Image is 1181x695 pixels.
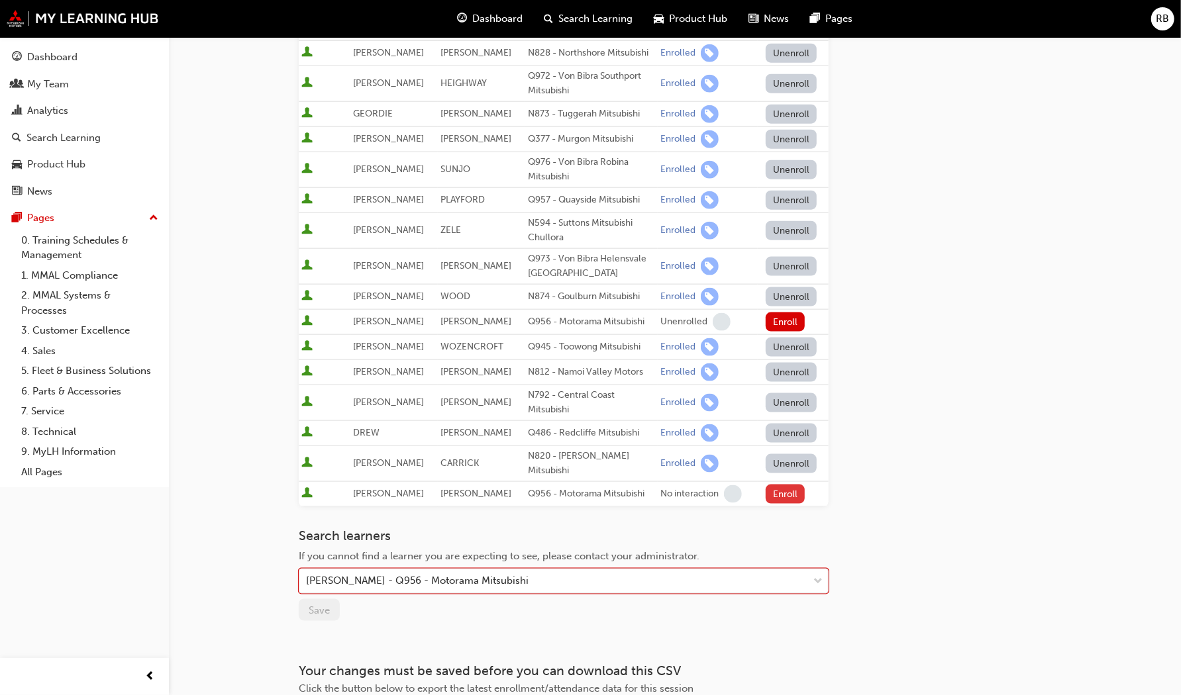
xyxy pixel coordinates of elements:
div: Enrolled [660,291,695,303]
span: [PERSON_NAME] [440,366,511,377]
button: Unenroll [766,363,817,382]
h3: Search learners [299,528,829,543]
div: Enrolled [660,427,695,440]
span: User is active [301,340,313,353]
span: Save [309,604,330,616]
div: N812 - Namoi Valley Motors [528,365,655,380]
button: Enroll [766,312,805,332]
span: User is active [301,365,313,379]
a: news-iconNews [739,5,800,32]
button: Pages [5,206,164,230]
div: Analytics [27,103,68,118]
div: Pages [27,210,54,226]
div: Q377 - Murgon Mitsubishi [528,132,655,147]
div: Enrolled [660,163,695,176]
button: Unenroll [766,191,817,210]
a: 9. MyLH Information [16,441,164,462]
span: [PERSON_NAME] [353,457,424,469]
div: My Team [27,77,69,92]
span: [PERSON_NAME] [353,488,424,499]
span: news-icon [12,186,22,198]
a: Dashboard [5,45,164,69]
div: No interaction [660,488,719,500]
img: mmal [7,10,159,27]
a: car-iconProduct Hub [644,5,739,32]
div: N828 - Northshore Mitsubishi [528,46,655,61]
span: [PERSON_NAME] [353,291,424,302]
span: learningRecordVerb_ENROLL-icon [701,105,719,123]
span: Dashboard [473,11,523,26]
div: Enrolled [660,341,695,353]
div: Enrolled [660,260,695,273]
span: learningRecordVerb_ENROLL-icon [701,394,719,412]
span: learningRecordVerb_ENROLL-icon [701,222,719,240]
a: 0. Training Schedules & Management [16,230,164,265]
span: [PERSON_NAME] [353,341,424,352]
div: Enrolled [660,457,695,470]
span: User is active [301,259,313,273]
span: RB [1156,11,1170,26]
a: 4. Sales [16,341,164,361]
span: [PERSON_NAME] [353,366,424,377]
span: [PERSON_NAME] [353,224,424,236]
span: [PERSON_NAME] [353,163,424,175]
div: Search Learning [26,130,101,146]
a: search-iconSearch Learning [534,5,644,32]
span: [PERSON_NAME] [353,133,424,144]
div: Q956 - Motorama Mitsubishi [528,314,655,330]
span: News [764,11,790,26]
div: N594 - Suttons Mitsubishi Chullora [528,216,655,246]
span: WOZENCROFT [440,341,503,352]
span: User is active [301,46,313,60]
span: guage-icon [12,52,22,64]
span: Pages [826,11,853,26]
a: 7. Service [16,401,164,422]
div: Enrolled [660,396,695,409]
button: Save [299,599,340,621]
a: 6. Parts & Accessories [16,381,164,402]
div: Dashboard [27,50,77,65]
span: down-icon [813,573,823,590]
span: learningRecordVerb_NONE-icon [724,485,742,503]
a: 5. Fleet & Business Solutions [16,361,164,381]
span: User is active [301,457,313,470]
span: learningRecordVerb_ENROLL-icon [701,288,719,306]
div: Product Hub [27,157,85,172]
div: N874 - Goulburn Mitsubishi [528,289,655,304]
span: User is active [301,132,313,146]
span: SUNJO [440,163,470,175]
div: Enrolled [660,47,695,60]
a: Product Hub [5,152,164,177]
a: guage-iconDashboard [447,5,534,32]
span: [PERSON_NAME] [353,47,424,58]
button: Unenroll [766,160,817,179]
span: news-icon [749,11,759,27]
span: [PERSON_NAME] [353,194,424,205]
span: [PERSON_NAME] [440,108,511,119]
span: learningRecordVerb_ENROLL-icon [701,424,719,442]
span: learningRecordVerb_NONE-icon [713,313,731,331]
a: 1. MMAL Compliance [16,265,164,286]
a: Search Learning [5,126,164,150]
h3: Your changes must be saved before you can download this CSV [299,663,829,678]
span: learningRecordVerb_ENROLL-icon [701,257,719,275]
span: people-icon [12,79,22,91]
span: search-icon [544,11,554,27]
span: car-icon [12,159,22,171]
span: learningRecordVerb_ENROLL-icon [701,455,719,473]
span: learningRecordVerb_ENROLL-icon [701,44,719,62]
span: Product Hub [670,11,728,26]
span: User is active [301,426,313,440]
span: User is active [301,77,313,90]
span: If you cannot find a learner you are expecting to see, please contact your administrator. [299,550,699,562]
span: User is active [301,396,313,409]
div: Unenrolled [660,316,707,328]
div: Q956 - Motorama Mitsubishi [528,486,655,502]
span: [PERSON_NAME] [353,77,424,89]
button: Unenroll [766,130,817,149]
div: N820 - [PERSON_NAME] Mitsubishi [528,449,655,479]
span: User is active [301,290,313,303]
button: Unenroll [766,287,817,306]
